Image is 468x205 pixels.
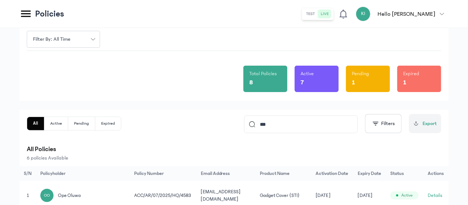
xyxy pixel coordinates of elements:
p: 6 policies Available [27,154,441,162]
button: Details [428,192,442,199]
span: ope oluwa [58,192,81,199]
p: Hello [PERSON_NAME] [378,10,435,18]
th: S/N [19,166,36,181]
th: Email Address [196,166,256,181]
span: Active [401,193,413,198]
span: [EMAIL_ADDRESS][DOMAIN_NAME] [201,189,241,202]
button: Expired [95,117,121,130]
th: Activation Date [311,166,353,181]
p: 1 [352,77,355,88]
th: Status [386,166,423,181]
span: Export [423,120,437,128]
button: live [318,10,332,18]
button: KIHello [PERSON_NAME] [356,7,449,21]
th: Product Name [256,166,312,181]
p: Total Policies [249,70,277,77]
div: KI [356,7,371,21]
p: Active [301,70,314,77]
button: test [303,10,318,18]
p: 7 [301,77,304,88]
button: Pending [68,117,95,130]
th: Expiry Date [353,166,386,181]
th: Actions [423,166,449,181]
button: Export [409,114,441,133]
p: All Policies [27,144,441,154]
button: Filters [365,114,402,133]
th: Policy Number [130,166,196,181]
th: Policyholder [36,166,130,181]
span: 1 [27,193,29,198]
p: 8 [249,77,253,88]
p: Policies [35,8,64,20]
span: Filter by: all time [29,36,75,43]
button: Filter by: all time [27,31,100,48]
span: [DATE] [316,192,331,199]
div: OO [40,189,54,202]
p: Expired [403,70,419,77]
span: [DATE] [358,192,373,199]
button: Active [44,117,68,130]
p: 1 [403,77,406,88]
button: All [27,117,44,130]
p: Pending [352,70,369,77]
